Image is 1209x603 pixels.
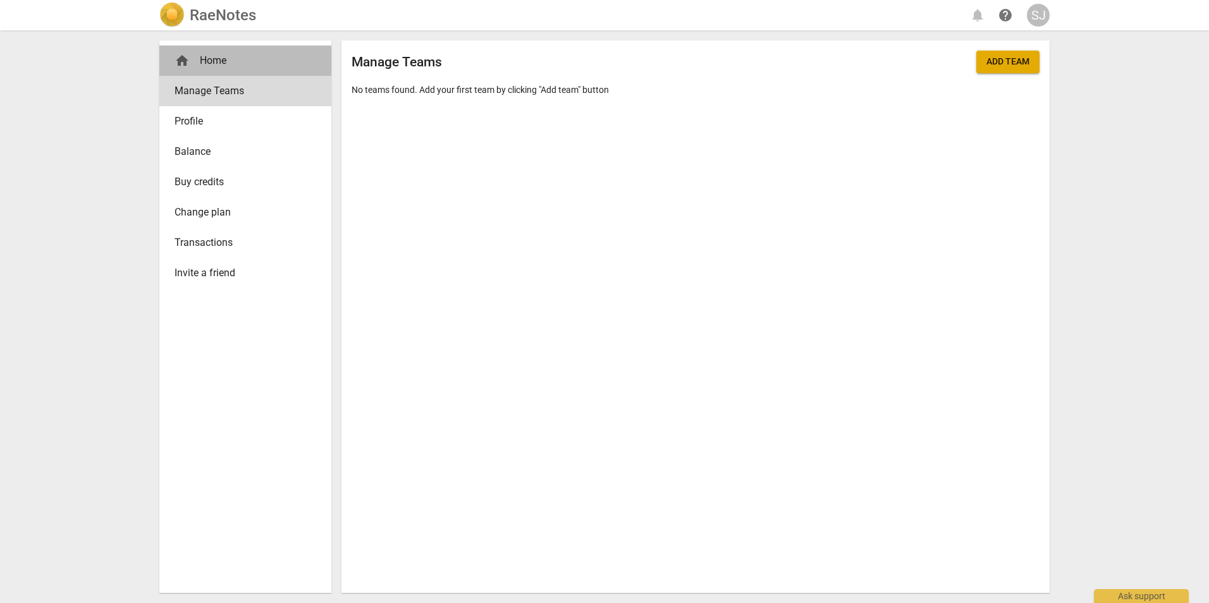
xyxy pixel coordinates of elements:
span: home [175,53,190,68]
a: Balance [159,137,331,167]
p: No teams found. Add your first team by clicking "Add team" button [352,83,1040,97]
a: LogoRaeNotes [159,3,256,28]
button: Add team [976,51,1040,73]
h2: Manage Teams [352,54,442,70]
a: Profile [159,106,331,137]
span: Buy credits [175,174,306,190]
a: Buy credits [159,167,331,197]
span: Balance [175,144,306,159]
span: Add team [986,56,1029,68]
span: Change plan [175,205,306,220]
div: Ask support [1094,589,1189,603]
a: Invite a friend [159,258,331,288]
span: Profile [175,114,306,129]
a: Transactions [159,228,331,258]
img: Logo [159,3,185,28]
span: Manage Teams [175,83,306,99]
span: Transactions [175,235,306,250]
span: Invite a friend [175,265,306,281]
a: Change plan [159,197,331,228]
div: Home [175,53,306,68]
a: Manage Teams [159,76,331,106]
div: Home [159,46,331,76]
button: SJ [1027,4,1050,27]
h2: RaeNotes [190,6,256,24]
a: Help [994,4,1017,27]
span: help [998,8,1013,23]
